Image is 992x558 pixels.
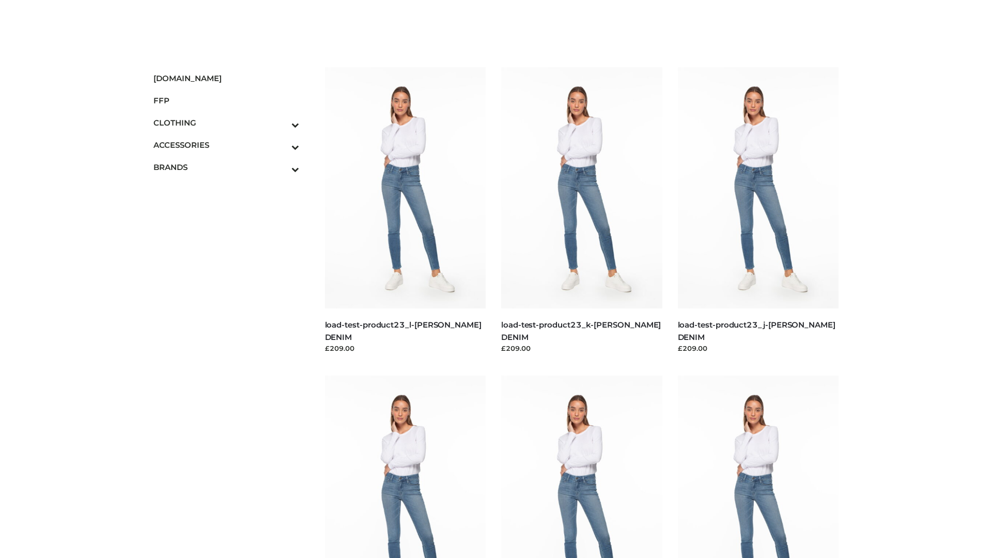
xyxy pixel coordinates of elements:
[153,139,299,151] span: ACCESSORIES
[153,161,299,173] span: BRANDS
[153,112,299,134] a: CLOTHINGToggle Submenu
[153,117,299,129] span: CLOTHING
[263,112,299,134] button: Toggle Submenu
[153,67,299,89] a: [DOMAIN_NAME]
[153,156,299,178] a: BRANDSToggle Submenu
[263,156,299,178] button: Toggle Submenu
[153,95,299,106] span: FFP
[153,134,299,156] a: ACCESSORIESToggle Submenu
[678,320,835,342] a: load-test-product23_j-[PERSON_NAME] DENIM
[153,72,299,84] span: [DOMAIN_NAME]
[325,320,482,342] a: load-test-product23_l-[PERSON_NAME] DENIM
[153,89,299,112] a: FFP
[325,343,486,353] div: £209.00
[678,343,839,353] div: £209.00
[263,134,299,156] button: Toggle Submenu
[501,343,662,353] div: £209.00
[501,320,661,342] a: load-test-product23_k-[PERSON_NAME] DENIM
